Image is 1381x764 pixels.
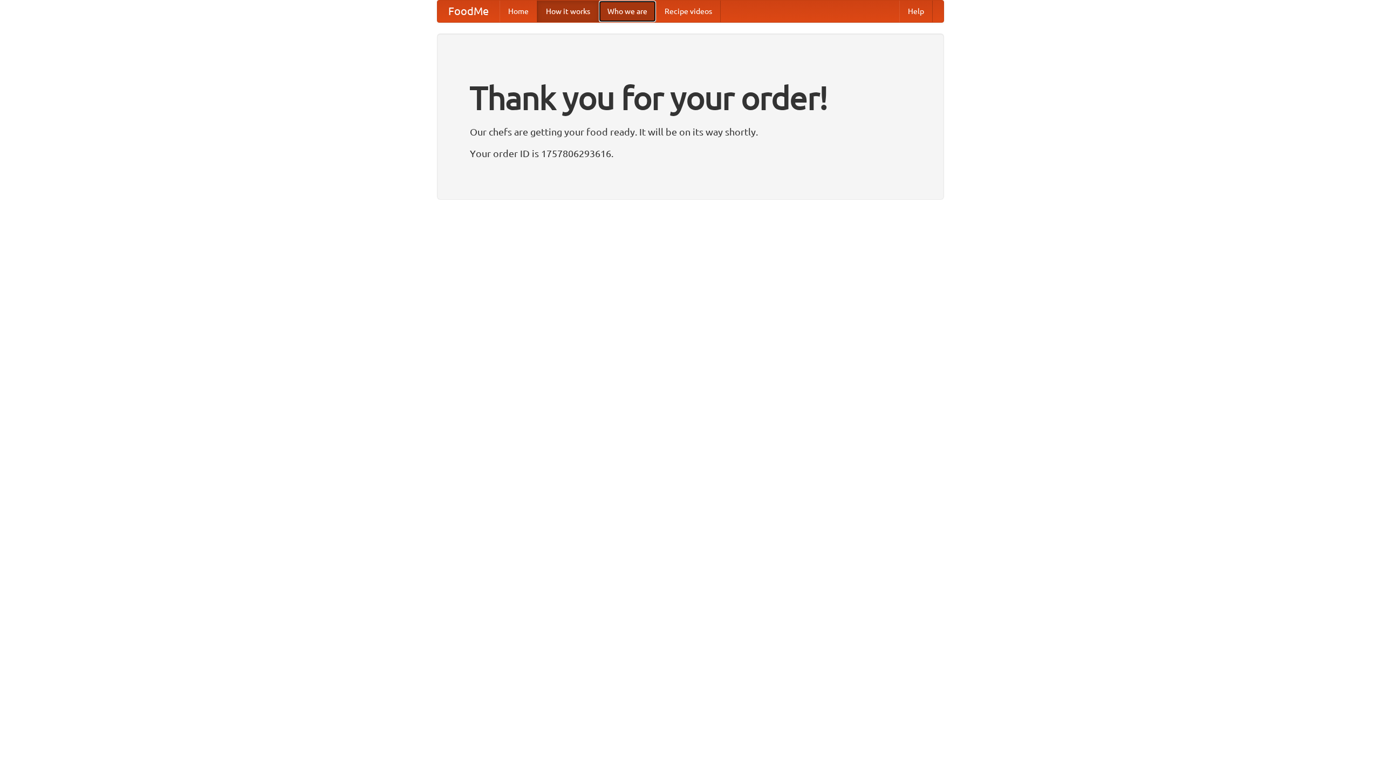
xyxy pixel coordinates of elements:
[899,1,933,22] a: Help
[599,1,656,22] a: Who we are
[656,1,721,22] a: Recipe videos
[500,1,537,22] a: Home
[537,1,599,22] a: How it works
[470,145,911,161] p: Your order ID is 1757806293616.
[470,72,911,124] h1: Thank you for your order!
[470,124,911,140] p: Our chefs are getting your food ready. It will be on its way shortly.
[437,1,500,22] a: FoodMe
